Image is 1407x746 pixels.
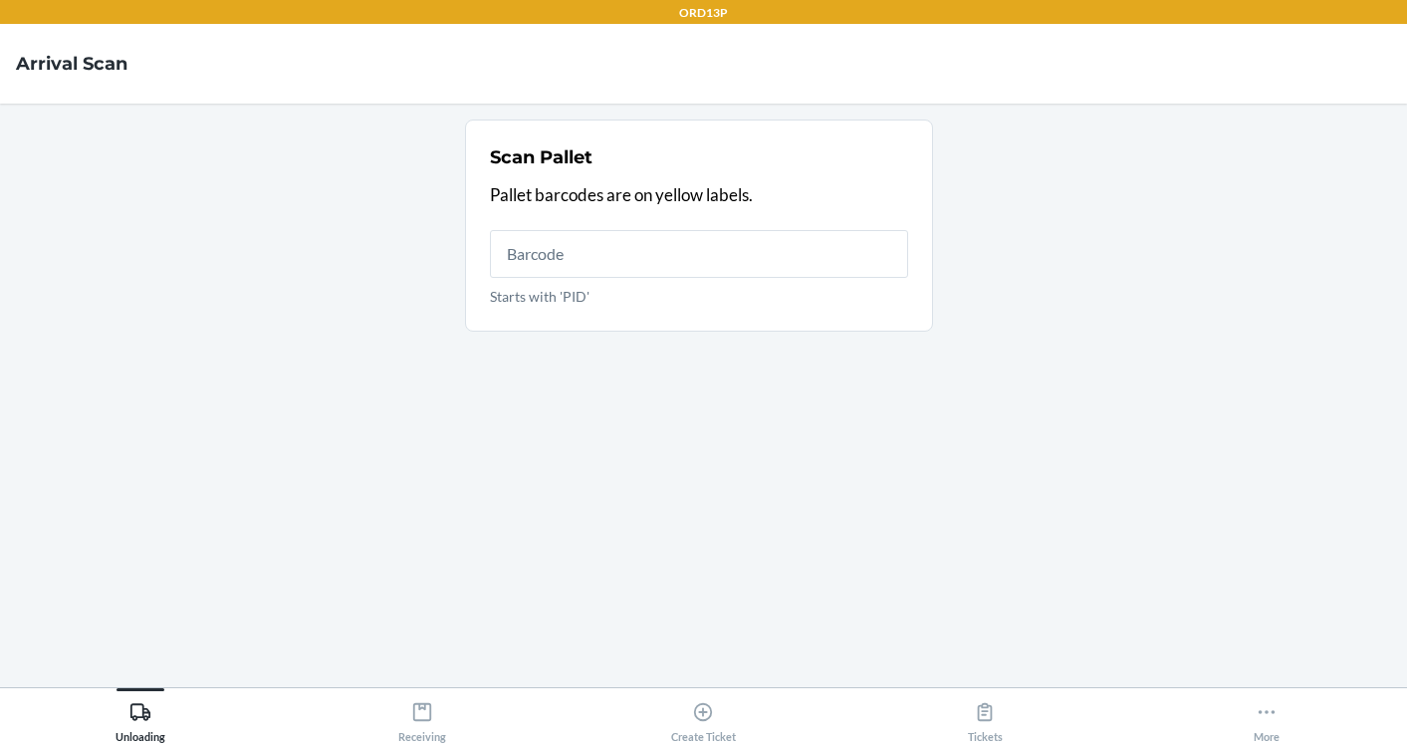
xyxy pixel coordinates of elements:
[16,51,127,77] h4: Arrival Scan
[490,230,908,278] input: Starts with 'PID'
[1254,693,1280,743] div: More
[563,688,844,743] button: Create Ticket
[116,693,165,743] div: Unloading
[671,693,736,743] div: Create Ticket
[490,182,908,208] p: Pallet barcodes are on yellow labels.
[398,693,446,743] div: Receiving
[490,144,592,170] h2: Scan Pallet
[679,4,728,22] p: ORD13P
[490,286,908,307] p: Starts with 'PID'
[844,688,1126,743] button: Tickets
[1125,688,1407,743] button: More
[968,693,1003,743] div: Tickets
[282,688,564,743] button: Receiving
